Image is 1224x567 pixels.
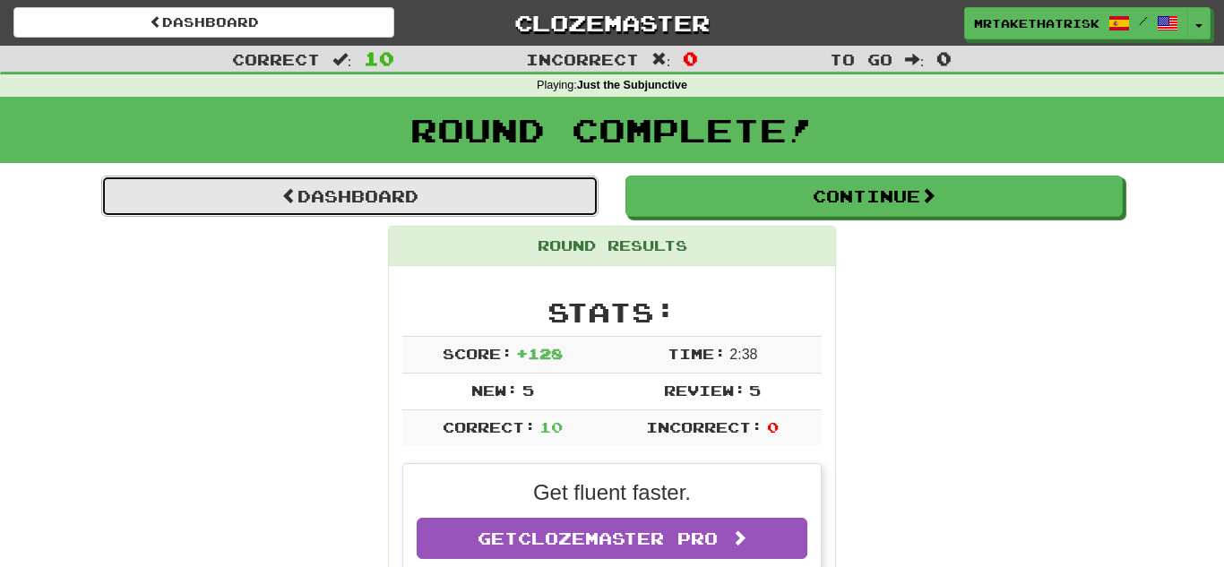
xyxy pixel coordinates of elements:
[13,7,394,38] a: Dashboard
[905,52,925,67] span: :
[522,382,534,399] span: 5
[332,52,352,67] span: :
[389,227,835,266] div: Round Results
[539,418,563,435] span: 10
[683,47,698,69] span: 0
[526,50,639,68] span: Incorrect
[729,347,757,362] span: 2 : 38
[646,418,763,435] span: Incorrect:
[417,477,807,508] p: Get fluent faster.
[516,345,563,362] span: + 128
[232,50,320,68] span: Correct
[767,418,779,435] span: 0
[749,382,761,399] span: 5
[471,382,518,399] span: New:
[421,7,802,39] a: Clozemaster
[417,518,807,559] a: GetClozemaster Pro
[1139,14,1148,27] span: /
[364,47,394,69] span: 10
[101,176,599,217] a: Dashboard
[6,112,1218,148] h1: Round Complete!
[964,7,1188,39] a: Mrtakethatrisk /
[936,47,952,69] span: 0
[577,79,687,91] strong: Just the Subjunctive
[668,345,726,362] span: Time:
[402,297,822,327] h2: Stats:
[830,50,892,68] span: To go
[625,176,1123,217] button: Continue
[664,382,746,399] span: Review:
[518,528,718,548] span: Clozemaster Pro
[651,52,671,67] span: :
[443,418,536,435] span: Correct:
[974,15,1099,31] span: Mrtakethatrisk
[443,345,513,362] span: Score:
